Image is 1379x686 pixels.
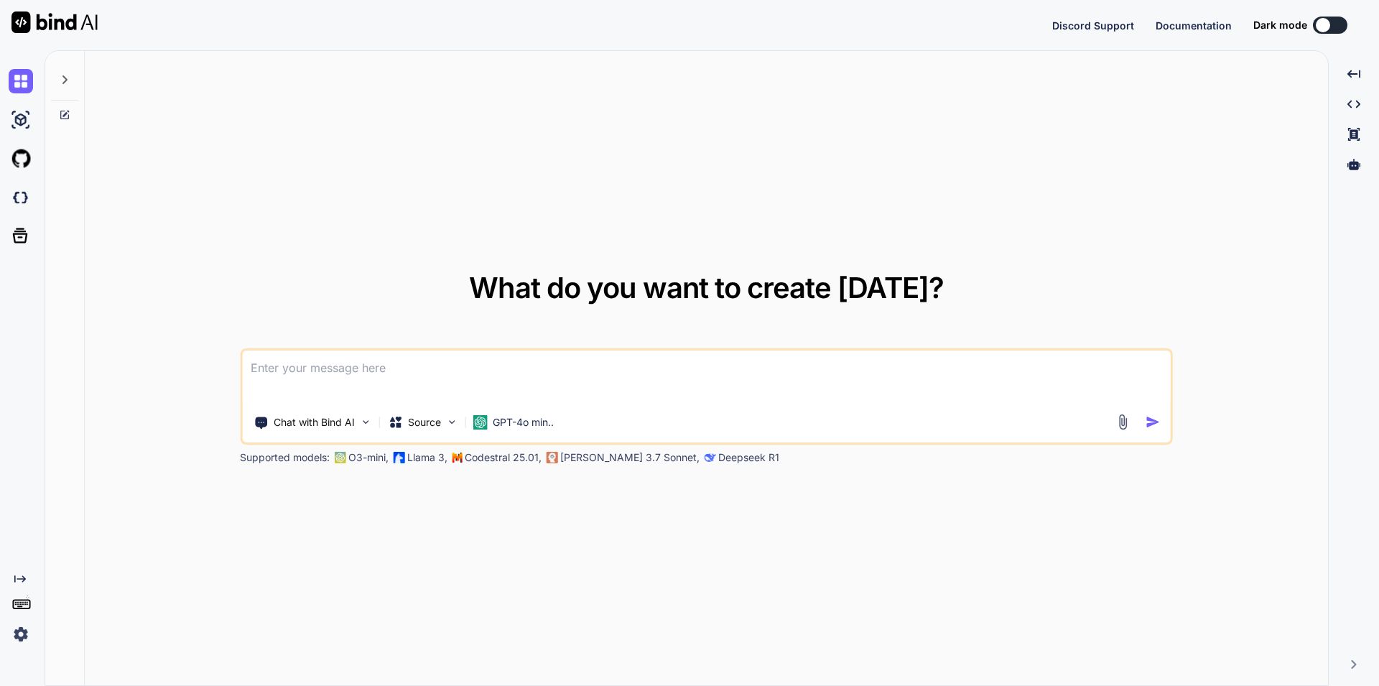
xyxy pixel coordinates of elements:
p: Chat with Bind AI [274,415,355,430]
img: chat [9,69,33,93]
img: claude [546,452,557,463]
p: Deepseek R1 [718,450,779,465]
img: darkCloudIdeIcon [9,185,33,210]
p: Llama 3, [407,450,447,465]
img: settings [9,622,33,646]
p: [PERSON_NAME] 3.7 Sonnet, [560,450,700,465]
img: Mistral-AI [452,453,462,463]
img: Llama2 [393,452,404,463]
p: Codestral 25.01, [465,450,542,465]
p: O3-mini, [348,450,389,465]
span: Dark mode [1253,18,1307,32]
button: Documentation [1156,18,1232,33]
img: githubLight [9,147,33,171]
button: Discord Support [1052,18,1134,33]
p: Source [408,415,441,430]
span: Documentation [1156,19,1232,32]
img: attachment [1115,414,1131,430]
img: GPT-4 [334,452,345,463]
img: Pick Tools [359,416,371,428]
span: Discord Support [1052,19,1134,32]
img: Pick Models [445,416,458,428]
img: icon [1146,414,1161,430]
p: Supported models: [240,450,330,465]
img: GPT-4o mini [473,415,487,430]
img: Bind AI [11,11,98,33]
span: What do you want to create [DATE]? [469,270,944,305]
img: claude [704,452,715,463]
p: GPT-4o min.. [493,415,554,430]
img: ai-studio [9,108,33,132]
